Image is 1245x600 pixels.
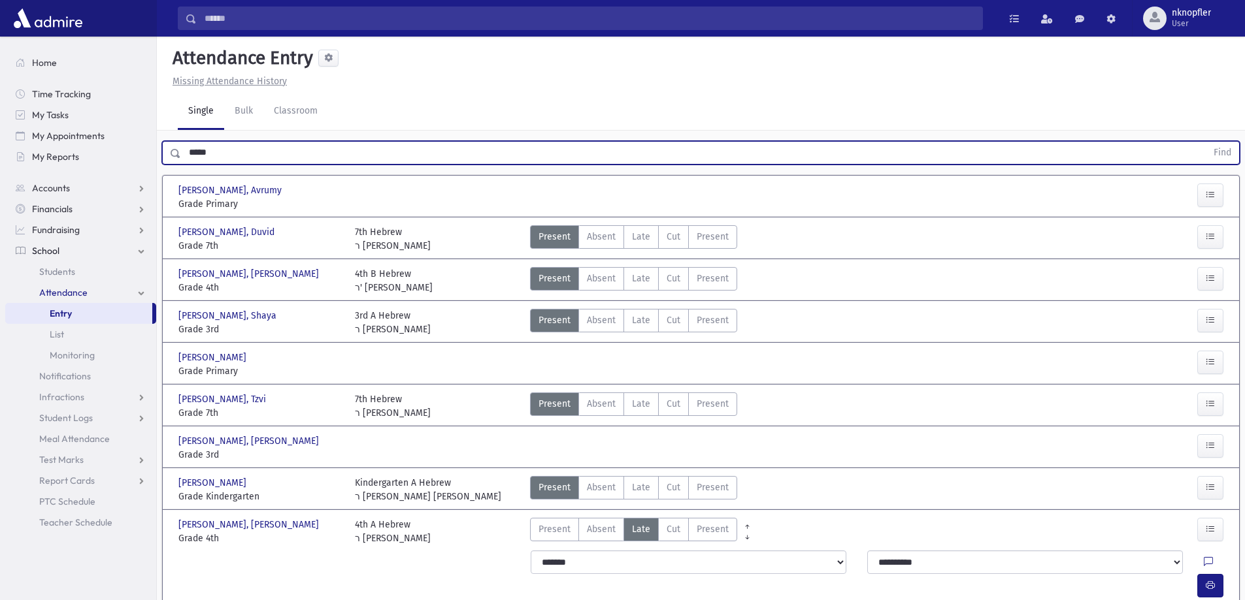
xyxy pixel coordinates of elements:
span: Grade Primary [178,197,342,211]
span: [PERSON_NAME], Duvid [178,225,277,239]
span: Late [632,397,650,411]
a: My Reports [5,146,156,167]
span: PTC Schedule [39,496,95,507]
span: Financials [32,203,73,215]
span: Absent [587,272,616,285]
a: Infractions [5,387,156,407]
a: Meal Attendance [5,428,156,449]
div: 4th B Hebrew ר' [PERSON_NAME] [355,267,433,294]
a: Student Logs [5,407,156,428]
div: AttTypes [530,392,737,420]
span: Present [697,272,729,285]
span: Notifications [39,370,91,382]
div: AttTypes [530,476,737,503]
span: Present [697,230,729,244]
span: Cut [667,313,680,327]
a: My Tasks [5,104,156,125]
div: AttTypes [530,518,737,545]
span: School [32,245,59,257]
span: My Reports [32,151,79,163]
span: Late [632,272,650,285]
span: Grade 3rd [178,448,342,462]
span: List [50,328,64,340]
a: Single [178,93,224,130]
div: AttTypes [530,267,737,294]
a: List [5,324,156,345]
span: [PERSON_NAME], [PERSON_NAME] [178,267,322,281]
span: Present [697,522,729,536]
a: Attendance [5,282,156,303]
span: Absent [587,397,616,411]
a: My Appointments [5,125,156,146]
span: Present [539,481,571,494]
a: Time Tracking [5,84,156,104]
a: Test Marks [5,449,156,470]
span: nknopfler [1172,8,1211,18]
div: 3rd A Hebrew ר [PERSON_NAME] [355,309,431,336]
span: Absent [587,313,616,327]
a: Teacher Schedule [5,512,156,533]
span: Accounts [32,182,70,194]
span: Grade 7th [178,239,342,253]
span: Present [539,230,571,244]
span: Present [539,313,571,327]
u: Missing Attendance History [173,76,287,87]
div: AttTypes [530,309,737,336]
span: Late [632,522,650,536]
span: Test Marks [39,454,84,466]
a: School [5,240,156,261]
span: Late [632,481,650,494]
span: Report Cards [39,475,95,486]
span: [PERSON_NAME], Avrumy [178,183,284,197]
div: 7th Hebrew ר [PERSON_NAME] [355,392,431,420]
span: Present [697,481,729,494]
a: Home [5,52,156,73]
div: Kindergarten A Hebrew ר [PERSON_NAME] [PERSON_NAME] [355,476,501,503]
span: Absent [587,522,616,536]
span: [PERSON_NAME] [178,476,249,490]
a: Students [5,261,156,282]
span: Present [539,272,571,285]
a: Missing Attendance History [167,76,287,87]
span: Students [39,266,75,277]
span: Cut [667,522,680,536]
input: Search [197,7,982,30]
h5: Attendance Entry [167,47,313,69]
a: Entry [5,303,152,324]
a: Accounts [5,178,156,198]
span: Absent [587,230,616,244]
span: [PERSON_NAME], [PERSON_NAME] [178,434,322,448]
span: [PERSON_NAME], Shaya [178,309,279,323]
a: Monitoring [5,345,156,366]
span: Infractions [39,391,84,403]
span: Meal Attendance [39,433,110,445]
button: Find [1206,142,1239,164]
span: Attendance [39,287,88,298]
span: Grade 7th [178,406,342,420]
span: Present [539,522,571,536]
span: Cut [667,397,680,411]
a: PTC Schedule [5,491,156,512]
span: My Appointments [32,130,105,142]
span: [PERSON_NAME], Tzvi [178,392,269,406]
span: Grade Primary [178,364,342,378]
div: 7th Hebrew ר [PERSON_NAME] [355,225,431,253]
span: Present [539,397,571,411]
span: Present [697,397,729,411]
div: 4th A Hebrew ר [PERSON_NAME] [355,518,431,545]
span: Teacher Schedule [39,516,112,528]
a: Report Cards [5,470,156,491]
span: My Tasks [32,109,69,121]
a: Financials [5,198,156,219]
img: AdmirePro [10,5,86,31]
span: Grade Kindergarten [178,490,342,503]
span: [PERSON_NAME], [PERSON_NAME] [178,518,322,531]
span: Student Logs [39,412,93,424]
a: Fundraising [5,219,156,240]
span: Fundraising [32,224,80,236]
span: Home [32,57,57,69]
span: Grade 3rd [178,323,342,336]
span: Monitoring [50,349,95,361]
a: Bulk [224,93,263,130]
span: Cut [667,230,680,244]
